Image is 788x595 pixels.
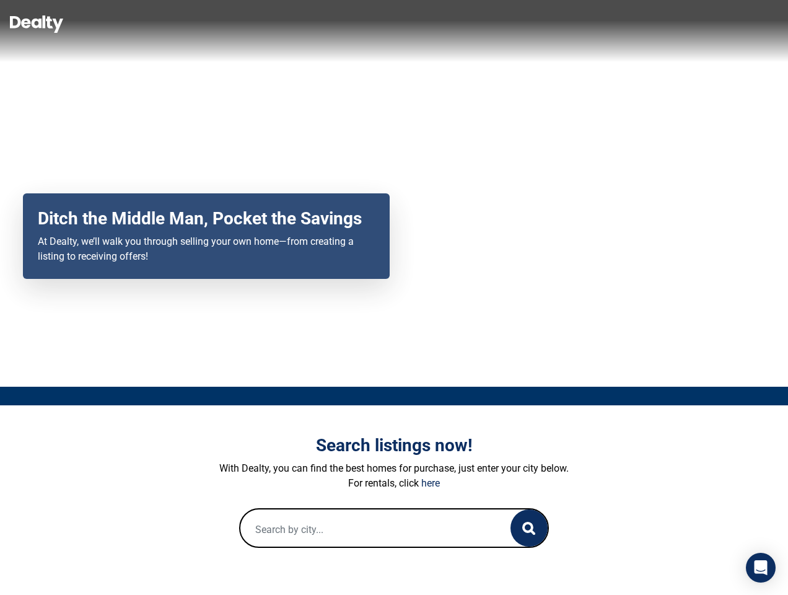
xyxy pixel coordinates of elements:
p: For rentals, click [50,476,738,491]
p: At Dealty, we’ll walk you through selling your own home—from creating a listing to receiving offers! [38,234,375,264]
h3: Search listings now! [50,435,738,456]
img: Dealty - Buy, Sell & Rent Homes [10,15,63,33]
h2: Ditch the Middle Man, Pocket the Savings [38,208,375,229]
div: Open Intercom Messenger [746,553,776,583]
p: With Dealty, you can find the best homes for purchase, just enter your city below. [50,461,738,476]
input: Search by city... [240,509,486,549]
a: here [421,477,440,489]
